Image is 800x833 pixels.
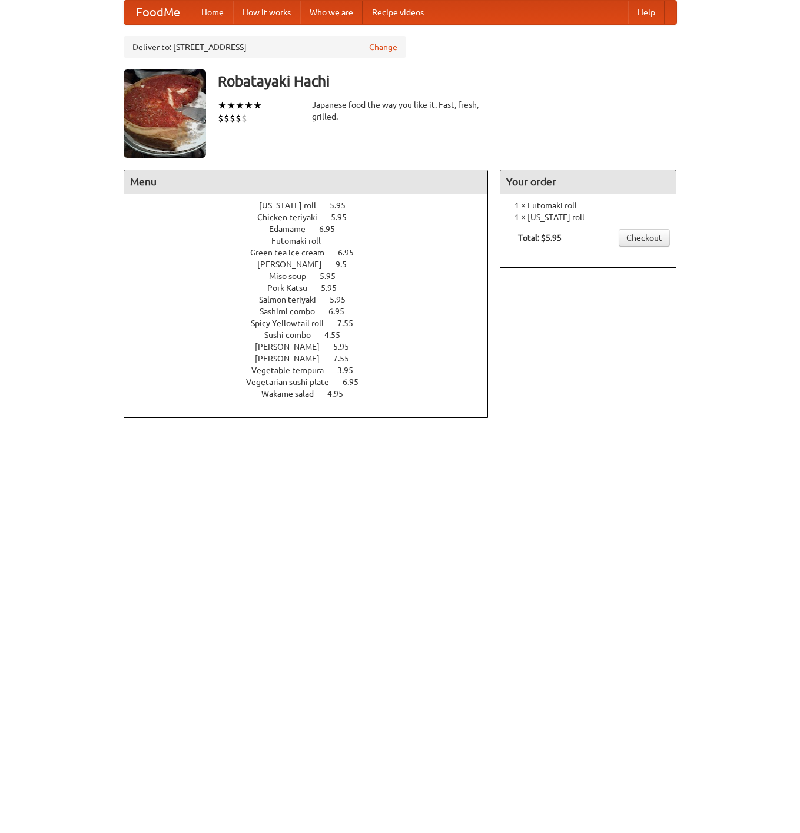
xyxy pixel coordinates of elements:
[255,354,371,363] a: [PERSON_NAME] 7.55
[312,99,489,122] div: Japanese food the way you like it. Fast, fresh, grilled.
[264,330,323,340] span: Sushi combo
[324,330,352,340] span: 4.55
[235,99,244,112] li: ★
[124,36,406,58] div: Deliver to: [STREET_ADDRESS]
[259,201,367,210] a: [US_STATE] roll 5.95
[259,295,367,304] a: Salmon teriyaki 5.95
[255,342,331,351] span: [PERSON_NAME]
[327,389,355,399] span: 4.95
[337,318,365,328] span: 7.55
[261,389,326,399] span: Wakame salad
[269,224,357,234] a: Edamame 6.95
[244,99,253,112] li: ★
[321,283,348,293] span: 5.95
[241,112,247,125] li: $
[230,112,235,125] li: $
[218,99,227,112] li: ★
[257,260,334,269] span: [PERSON_NAME]
[300,1,363,24] a: Who we are
[261,389,365,399] a: Wakame salad 4.95
[331,213,358,222] span: 5.95
[257,213,369,222] a: Chicken teriyaki 5.95
[338,248,366,257] span: 6.95
[224,112,230,125] li: $
[227,99,235,112] li: ★
[320,271,347,281] span: 5.95
[235,112,241,125] li: $
[260,307,366,316] a: Sashimi combo 6.95
[250,248,376,257] a: Green tea ice cream 6.95
[255,342,371,351] a: [PERSON_NAME] 5.95
[271,236,333,245] span: Futomaki roll
[255,354,331,363] span: [PERSON_NAME]
[259,201,328,210] span: [US_STATE] roll
[506,200,670,211] li: 1 × Futomaki roll
[269,224,317,234] span: Edamame
[260,307,327,316] span: Sashimi combo
[269,271,357,281] a: Miso soup 5.95
[336,260,358,269] span: 9.5
[269,271,318,281] span: Miso soup
[271,236,354,245] a: Futomaki roll
[267,283,358,293] a: Pork Katsu 5.95
[124,1,192,24] a: FoodMe
[319,224,347,234] span: 6.95
[259,295,328,304] span: Salmon teriyaki
[518,233,562,243] b: Total: $5.95
[124,69,206,158] img: angular.jpg
[628,1,665,24] a: Help
[369,41,397,53] a: Change
[257,260,369,269] a: [PERSON_NAME] 9.5
[251,318,336,328] span: Spicy Yellowtail roll
[330,295,357,304] span: 5.95
[253,99,262,112] li: ★
[251,366,375,375] a: Vegetable tempura 3.95
[619,229,670,247] a: Checkout
[251,366,336,375] span: Vegetable tempura
[233,1,300,24] a: How it works
[343,377,370,387] span: 6.95
[218,69,677,93] h3: Robatayaki Hachi
[267,283,319,293] span: Pork Katsu
[506,211,670,223] li: 1 × [US_STATE] roll
[250,248,336,257] span: Green tea ice cream
[333,354,361,363] span: 7.55
[500,170,676,194] h4: Your order
[257,213,329,222] span: Chicken teriyaki
[337,366,365,375] span: 3.95
[330,201,357,210] span: 5.95
[363,1,433,24] a: Recipe videos
[264,330,362,340] a: Sushi combo 4.55
[251,318,375,328] a: Spicy Yellowtail roll 7.55
[333,342,361,351] span: 5.95
[192,1,233,24] a: Home
[246,377,380,387] a: Vegetarian sushi plate 6.95
[328,307,356,316] span: 6.95
[124,170,488,194] h4: Menu
[218,112,224,125] li: $
[246,377,341,387] span: Vegetarian sushi plate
